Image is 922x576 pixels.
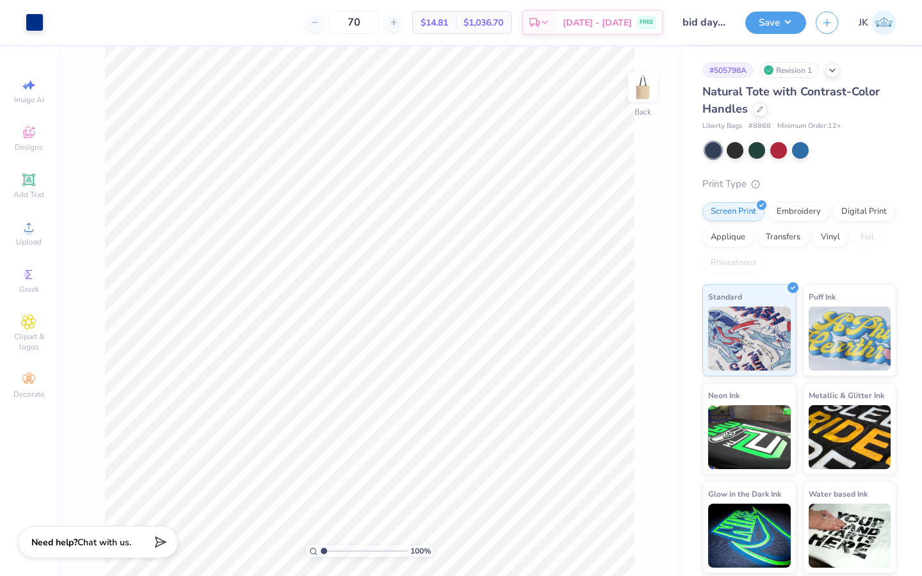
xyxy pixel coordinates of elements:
[760,62,819,78] div: Revision 1
[702,253,764,273] div: Rhinestones
[464,16,503,29] span: $1,036.70
[859,15,868,30] span: JK
[410,545,431,557] span: 100 %
[13,189,44,200] span: Add Text
[13,389,44,399] span: Decorate
[702,228,754,247] div: Applique
[702,62,754,78] div: # 505798A
[31,536,77,548] strong: Need help?
[748,121,771,132] span: # 8868
[809,307,891,371] img: Puff Ink
[809,504,891,568] img: Water based Ink
[708,290,742,303] span: Standard
[809,487,868,500] span: Water based Ink
[630,74,656,100] img: Back
[852,228,882,247] div: Foil
[809,290,836,303] span: Puff Ink
[708,487,781,500] span: Glow in the Dark Ink
[809,388,884,402] span: Metallic & Glitter Ink
[14,95,44,105] span: Image AI
[859,10,896,35] a: JK
[640,18,653,27] span: FREE
[708,307,791,371] img: Standard
[15,142,43,152] span: Designs
[421,16,448,29] span: $14.81
[708,388,740,402] span: Neon Ink
[77,536,131,548] span: Chat with us.
[708,405,791,469] img: Neon Ink
[19,284,39,294] span: Greek
[16,237,42,247] span: Upload
[745,12,806,34] button: Save
[833,202,895,221] div: Digital Print
[702,202,764,221] div: Screen Print
[329,11,379,34] input: – –
[673,10,736,35] input: Untitled Design
[809,405,891,469] img: Metallic & Glitter Ink
[768,202,829,221] div: Embroidery
[702,121,742,132] span: Liberty Bags
[813,228,848,247] div: Vinyl
[757,228,809,247] div: Transfers
[702,84,880,116] span: Natural Tote with Contrast-Color Handles
[635,106,651,118] div: Back
[777,121,841,132] span: Minimum Order: 12 +
[6,332,51,352] span: Clipart & logos
[702,177,896,191] div: Print Type
[708,504,791,568] img: Glow in the Dark Ink
[563,16,632,29] span: [DATE] - [DATE]
[871,10,896,35] img: Joshua Kelley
